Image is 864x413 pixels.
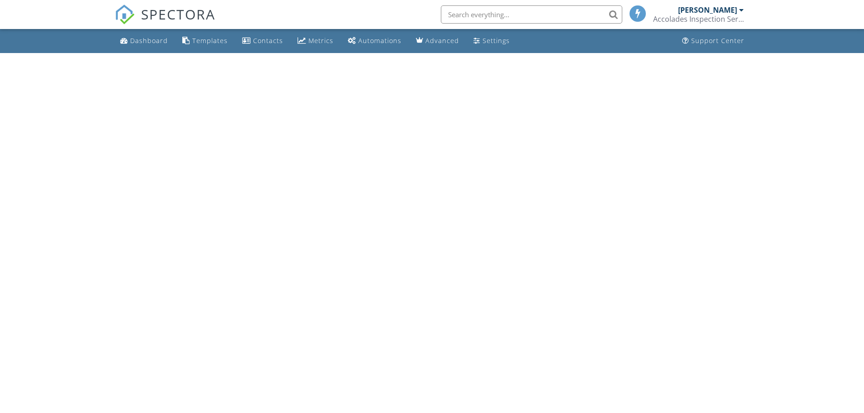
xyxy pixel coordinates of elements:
[344,33,405,49] a: Automations (Basic)
[192,36,228,45] div: Templates
[115,12,215,31] a: SPECTORA
[470,33,513,49] a: Settings
[294,33,337,49] a: Metrics
[117,33,171,49] a: Dashboard
[239,33,287,49] a: Contacts
[308,36,333,45] div: Metrics
[691,36,744,45] div: Support Center
[425,36,459,45] div: Advanced
[130,36,168,45] div: Dashboard
[115,5,135,24] img: The Best Home Inspection Software - Spectora
[483,36,510,45] div: Settings
[141,5,215,24] span: SPECTORA
[679,33,748,49] a: Support Center
[653,15,744,24] div: Accolades Inspection Services LLC
[179,33,231,49] a: Templates
[412,33,463,49] a: Advanced
[441,5,622,24] input: Search everything...
[678,5,737,15] div: [PERSON_NAME]
[358,36,401,45] div: Automations
[253,36,283,45] div: Contacts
